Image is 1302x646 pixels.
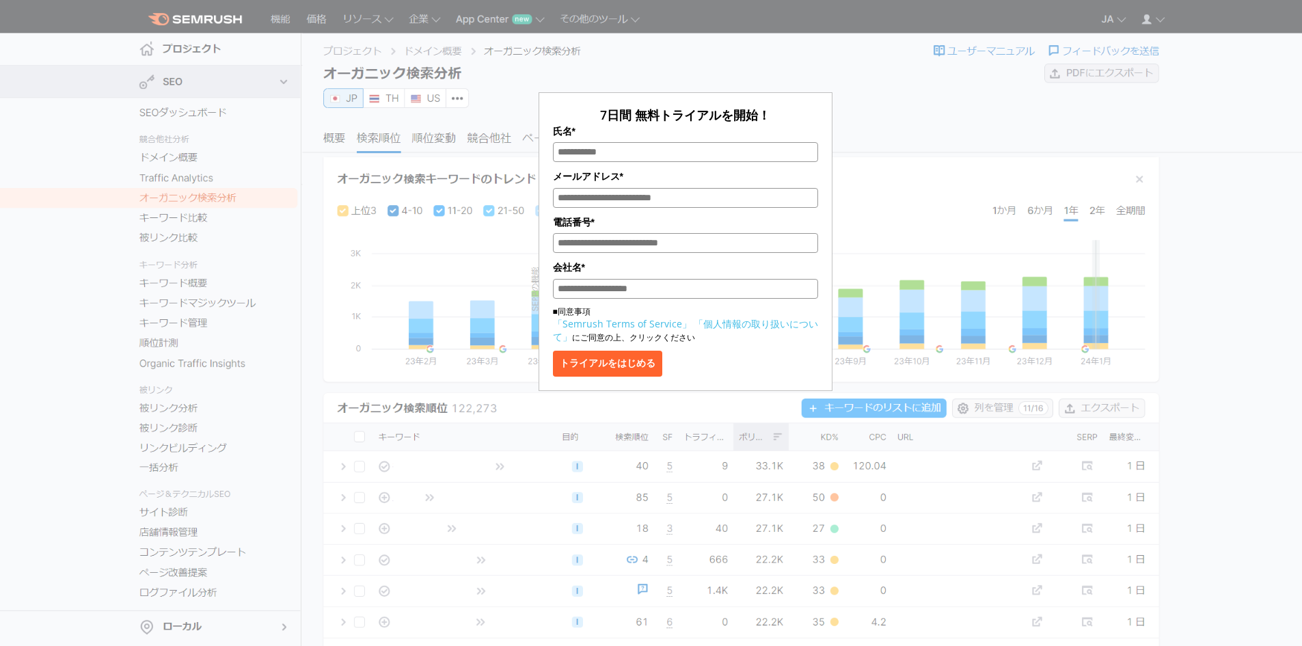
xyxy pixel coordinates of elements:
[553,351,662,377] button: トライアルをはじめる
[553,169,818,184] label: メールアドレス*
[553,317,818,343] a: 「個人情報の取り扱いについて」
[600,107,770,123] span: 7日間 無料トライアルを開始！
[553,215,818,230] label: 電話番号*
[553,317,692,330] a: 「Semrush Terms of Service」
[553,306,818,344] p: ■同意事項 にご同意の上、クリックください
